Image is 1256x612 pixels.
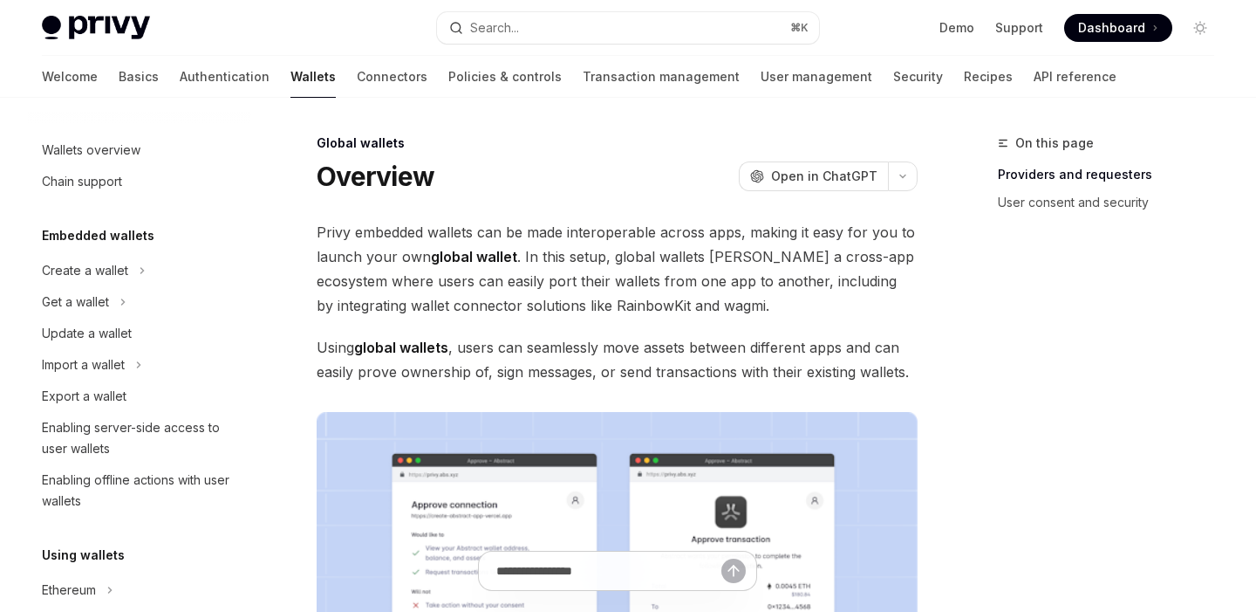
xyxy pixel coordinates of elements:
[761,56,872,98] a: User management
[1186,14,1214,42] button: Toggle dark mode
[28,412,251,464] a: Enabling server-side access to user wallets
[28,255,251,286] button: Toggle Create a wallet section
[771,168,877,185] span: Open in ChatGPT
[739,162,888,191] button: Open in ChatGPT
[42,225,154,246] h5: Embedded wallets
[893,56,943,98] a: Security
[42,580,96,601] div: Ethereum
[583,56,740,98] a: Transaction management
[28,464,251,517] a: Enabling offline actions with user wallets
[317,335,918,384] span: Using , users can seamlessly move assets between different apps and can easily prove ownership of...
[42,260,128,281] div: Create a wallet
[42,470,241,512] div: Enabling offline actions with user wallets
[28,286,251,318] button: Toggle Get a wallet section
[317,220,918,318] span: Privy embedded wallets can be made interoperable across apps, making it easy for you to launch yo...
[317,161,434,192] h1: Overview
[964,56,1013,98] a: Recipes
[42,56,98,98] a: Welcome
[28,381,251,412] a: Export a wallet
[42,171,122,192] div: Chain support
[42,323,132,344] div: Update a wallet
[998,161,1228,189] a: Providers and requesters
[28,349,251,381] button: Toggle Import a wallet section
[448,56,562,98] a: Policies & controls
[354,339,448,356] strong: global wallets
[28,134,251,166] a: Wallets overview
[998,189,1228,217] a: User consent and security
[1078,19,1145,37] span: Dashboard
[42,417,241,459] div: Enabling server-side access to user wallets
[357,56,427,98] a: Connectors
[28,166,251,197] a: Chain support
[939,19,974,37] a: Demo
[1015,133,1094,154] span: On this page
[1064,14,1172,42] a: Dashboard
[431,248,517,265] strong: global wallet
[42,140,140,161] div: Wallets overview
[42,386,126,407] div: Export a wallet
[721,559,746,583] button: Send message
[790,21,809,35] span: ⌘ K
[496,552,721,590] input: Ask a question...
[1034,56,1116,98] a: API reference
[470,17,519,38] div: Search...
[28,318,251,349] a: Update a wallet
[317,134,918,152] div: Global wallets
[119,56,159,98] a: Basics
[437,12,818,44] button: Open search
[180,56,270,98] a: Authentication
[42,354,125,375] div: Import a wallet
[28,574,251,606] button: Toggle Ethereum section
[42,545,125,566] h5: Using wallets
[995,19,1043,37] a: Support
[42,292,109,313] div: Get a wallet
[42,16,150,40] img: light logo
[290,56,336,98] a: Wallets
